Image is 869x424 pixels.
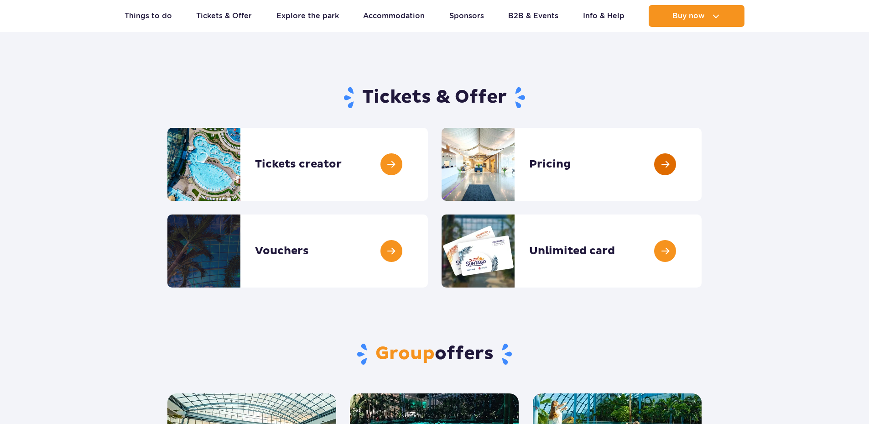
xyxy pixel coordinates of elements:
a: Explore the park [276,5,339,27]
a: Sponsors [449,5,484,27]
button: Buy now [649,5,744,27]
a: Info & Help [583,5,624,27]
a: B2B & Events [508,5,558,27]
h2: offers [167,342,702,366]
span: Group [375,342,435,365]
a: Accommodation [363,5,425,27]
a: Tickets & Offer [196,5,252,27]
a: Things to do [125,5,172,27]
span: Buy now [672,12,705,20]
h1: Tickets & Offer [167,86,702,110]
